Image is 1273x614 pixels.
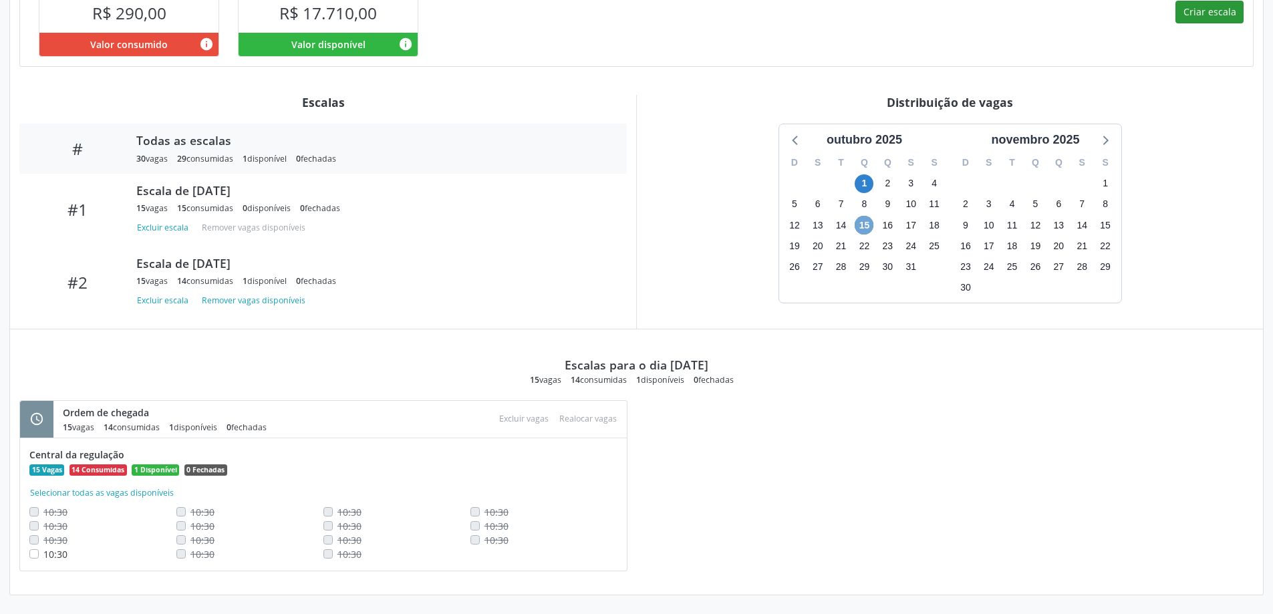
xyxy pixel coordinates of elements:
span: sábado, 29 de novembro de 2025 [1096,257,1115,276]
button: Remover vagas disponíveis [196,291,311,309]
div: disponível [243,153,287,164]
div: Escalas para o dia [DATE] [565,357,708,372]
span: quarta-feira, 12 de novembro de 2025 [1026,216,1044,235]
span: terça-feira, 11 de novembro de 2025 [1003,216,1022,235]
div: T [1000,152,1024,173]
span: sexta-feira, 28 de novembro de 2025 [1073,257,1091,276]
span: sexta-feira, 24 de outubro de 2025 [901,237,920,255]
div: S [1071,152,1094,173]
span: sábado, 15 de novembro de 2025 [1096,216,1115,235]
span: quinta-feira, 27 de novembro de 2025 [1049,257,1068,276]
span: terça-feira, 21 de outubro de 2025 [832,237,851,255]
span: 0 [296,275,301,287]
span: R$ 290,00 [92,2,166,24]
span: sexta-feira, 31 de outubro de 2025 [901,257,920,276]
div: fechadas [296,153,336,164]
span: 1 [636,374,641,386]
button: Excluir escala [136,218,194,237]
div: Escolha as vagas para excluir [494,410,554,428]
div: S [923,152,946,173]
span: 10:30 [43,548,67,561]
span: segunda-feira, 17 de novembro de 2025 [980,237,998,255]
span: domingo, 2 de novembro de 2025 [956,195,975,214]
span: quarta-feira, 8 de outubro de 2025 [855,195,873,214]
span: quarta-feira, 26 de novembro de 2025 [1026,257,1044,276]
div: novembro 2025 [986,131,1085,149]
span: segunda-feira, 6 de outubro de 2025 [809,195,827,214]
button: Criar escala [1175,1,1244,23]
span: sábado, 1 de novembro de 2025 [1096,174,1115,193]
div: Q [876,152,899,173]
i: Valor consumido por agendamentos feitos para este serviço [199,37,214,51]
span: Não é possivel realocar uma vaga consumida [337,548,362,561]
span: quinta-feira, 6 de novembro de 2025 [1049,195,1068,214]
div: #1 [29,200,127,219]
div: S [899,152,923,173]
span: terça-feira, 25 de novembro de 2025 [1003,257,1022,276]
div: S [806,152,829,173]
span: sábado, 18 de outubro de 2025 [925,216,944,235]
span: sexta-feira, 3 de outubro de 2025 [901,174,920,193]
div: Todas as escalas [136,133,608,148]
span: 14 [177,275,186,287]
span: 14 [571,374,580,386]
button: Excluir escala [136,291,194,309]
span: sábado, 22 de novembro de 2025 [1096,237,1115,255]
span: quarta-feira, 15 de outubro de 2025 [855,216,873,235]
span: Não é possivel realocar uma vaga consumida [190,506,215,518]
span: domingo, 9 de novembro de 2025 [956,216,975,235]
span: domingo, 30 de novembro de 2025 [956,279,975,297]
span: Não é possivel realocar uma vaga consumida [43,506,67,518]
span: domingo, 16 de novembro de 2025 [956,237,975,255]
div: consumidas [104,422,160,433]
span: domingo, 12 de outubro de 2025 [785,216,804,235]
div: Distribuição de vagas [646,95,1254,110]
span: quinta-feira, 9 de outubro de 2025 [878,195,897,214]
span: 0 [296,153,301,164]
span: segunda-feira, 10 de novembro de 2025 [980,216,998,235]
span: 0 [300,202,305,214]
span: domingo, 23 de novembro de 2025 [956,257,975,276]
span: 1 [243,153,247,164]
span: 0 [694,374,698,386]
div: vagas [63,422,94,433]
span: domingo, 26 de outubro de 2025 [785,257,804,276]
div: fechadas [694,374,734,386]
span: Não é possivel realocar uma vaga consumida [484,520,509,532]
div: T [829,152,853,173]
span: 15 [530,374,539,386]
span: sábado, 4 de outubro de 2025 [925,174,944,193]
span: quarta-feira, 1 de outubro de 2025 [855,174,873,193]
span: 14 [104,422,113,433]
span: quinta-feira, 13 de novembro de 2025 [1049,216,1068,235]
span: domingo, 19 de outubro de 2025 [785,237,804,255]
span: segunda-feira, 24 de novembro de 2025 [980,257,998,276]
span: quarta-feira, 29 de outubro de 2025 [855,257,873,276]
span: quinta-feira, 30 de outubro de 2025 [878,257,897,276]
span: terça-feira, 4 de novembro de 2025 [1003,195,1022,214]
div: S [977,152,1000,173]
span: 1 [169,422,174,433]
div: Q [1024,152,1047,173]
span: quinta-feira, 2 de outubro de 2025 [878,174,897,193]
span: segunda-feira, 27 de outubro de 2025 [809,257,827,276]
div: consumidas [177,202,233,214]
span: segunda-feira, 20 de outubro de 2025 [809,237,827,255]
span: quinta-feira, 16 de outubro de 2025 [878,216,897,235]
i: schedule [29,412,44,426]
i: Valor disponível para agendamentos feitos para este serviço [398,37,413,51]
span: 1 [243,275,247,287]
span: 0 Fechadas [184,464,227,476]
div: consumidas [571,374,627,386]
div: vagas [530,374,561,386]
span: sábado, 25 de outubro de 2025 [925,237,944,255]
span: Não é possivel realocar uma vaga consumida [484,534,509,547]
div: consumidas [177,153,233,164]
span: terça-feira, 7 de outubro de 2025 [832,195,851,214]
div: D [783,152,807,173]
span: Valor consumido [90,37,168,51]
span: sexta-feira, 14 de novembro de 2025 [1073,216,1091,235]
span: quarta-feira, 22 de outubro de 2025 [855,237,873,255]
span: quarta-feira, 5 de novembro de 2025 [1026,195,1044,214]
span: quinta-feira, 20 de novembro de 2025 [1049,237,1068,255]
